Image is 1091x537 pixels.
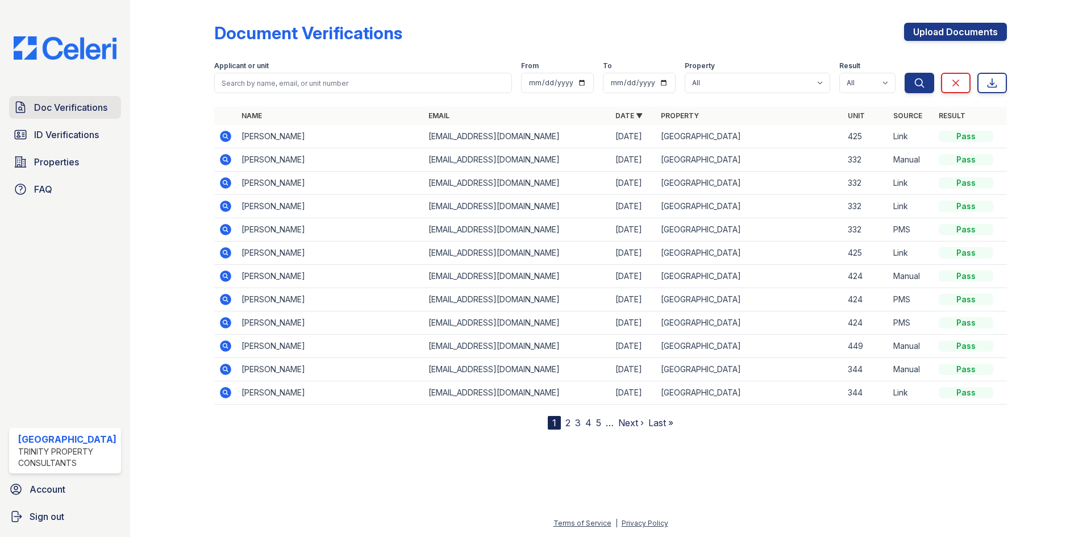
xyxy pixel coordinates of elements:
td: [EMAIL_ADDRESS][DOMAIN_NAME] [424,172,611,195]
a: 2 [565,417,571,428]
div: Trinity Property Consultants [18,446,116,469]
label: Result [839,61,860,70]
div: Pass [939,387,993,398]
span: Sign out [30,510,64,523]
td: [DATE] [611,172,656,195]
div: Pass [939,247,993,259]
td: [GEOGRAPHIC_DATA] [656,288,843,311]
td: [EMAIL_ADDRESS][DOMAIN_NAME] [424,288,611,311]
td: Link [889,125,934,148]
span: … [606,416,614,430]
td: [DATE] [611,242,656,265]
span: ID Verifications [34,128,99,141]
td: [GEOGRAPHIC_DATA] [656,125,843,148]
td: [PERSON_NAME] [237,288,424,311]
td: 344 [843,358,889,381]
td: 424 [843,311,889,335]
td: Manual [889,358,934,381]
td: PMS [889,288,934,311]
td: 332 [843,195,889,218]
td: [DATE] [611,288,656,311]
label: To [603,61,612,70]
a: Properties [9,151,121,173]
td: [DATE] [611,381,656,405]
label: Property [685,61,715,70]
td: [PERSON_NAME] [237,265,424,288]
td: 332 [843,148,889,172]
span: FAQ [34,182,52,196]
td: [DATE] [611,335,656,358]
td: [EMAIL_ADDRESS][DOMAIN_NAME] [424,265,611,288]
a: ID Verifications [9,123,121,146]
a: Last » [648,417,673,428]
img: CE_Logo_Blue-a8612792a0a2168367f1c8372b55b34899dd931a85d93a1a3d3e32e68fde9ad4.png [5,36,126,60]
td: Manual [889,335,934,358]
td: [GEOGRAPHIC_DATA] [656,335,843,358]
td: PMS [889,218,934,242]
td: 332 [843,218,889,242]
a: Sign out [5,505,126,528]
td: [PERSON_NAME] [237,358,424,381]
td: Manual [889,265,934,288]
td: [PERSON_NAME] [237,381,424,405]
td: [PERSON_NAME] [237,311,424,335]
div: Pass [939,154,993,165]
label: From [521,61,539,70]
td: Link [889,381,934,405]
td: [DATE] [611,358,656,381]
td: [GEOGRAPHIC_DATA] [656,172,843,195]
td: 332 [843,172,889,195]
div: Pass [939,340,993,352]
td: [EMAIL_ADDRESS][DOMAIN_NAME] [424,358,611,381]
td: [GEOGRAPHIC_DATA] [656,381,843,405]
td: 449 [843,335,889,358]
td: [DATE] [611,195,656,218]
td: [PERSON_NAME] [237,148,424,172]
td: [EMAIL_ADDRESS][DOMAIN_NAME] [424,218,611,242]
td: [EMAIL_ADDRESS][DOMAIN_NAME] [424,311,611,335]
td: [GEOGRAPHIC_DATA] [656,242,843,265]
div: Pass [939,317,993,328]
div: Pass [939,294,993,305]
td: [GEOGRAPHIC_DATA] [656,195,843,218]
td: [GEOGRAPHIC_DATA] [656,311,843,335]
div: Pass [939,201,993,212]
td: [EMAIL_ADDRESS][DOMAIN_NAME] [424,335,611,358]
td: [PERSON_NAME] [237,195,424,218]
td: [GEOGRAPHIC_DATA] [656,358,843,381]
td: [EMAIL_ADDRESS][DOMAIN_NAME] [424,148,611,172]
td: Manual [889,148,934,172]
td: [DATE] [611,148,656,172]
span: Doc Verifications [34,101,107,114]
td: 425 [843,125,889,148]
td: [DATE] [611,265,656,288]
td: [PERSON_NAME] [237,335,424,358]
a: 4 [585,417,592,428]
a: Property [661,111,699,120]
div: Pass [939,270,993,282]
td: [PERSON_NAME] [237,218,424,242]
a: Account [5,478,126,501]
td: [EMAIL_ADDRESS][DOMAIN_NAME] [424,125,611,148]
a: 3 [575,417,581,428]
td: 424 [843,288,889,311]
a: FAQ [9,178,121,201]
div: | [615,519,618,527]
td: [EMAIL_ADDRESS][DOMAIN_NAME] [424,195,611,218]
div: Pass [939,224,993,235]
td: 344 [843,381,889,405]
a: Next › [618,417,644,428]
a: Source [893,111,922,120]
a: Unit [848,111,865,120]
span: Account [30,482,65,496]
td: PMS [889,311,934,335]
td: [DATE] [611,125,656,148]
td: Link [889,172,934,195]
div: Pass [939,131,993,142]
td: [GEOGRAPHIC_DATA] [656,265,843,288]
a: Upload Documents [904,23,1007,41]
a: Date ▼ [615,111,643,120]
div: Pass [939,364,993,375]
td: [PERSON_NAME] [237,125,424,148]
td: [GEOGRAPHIC_DATA] [656,218,843,242]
